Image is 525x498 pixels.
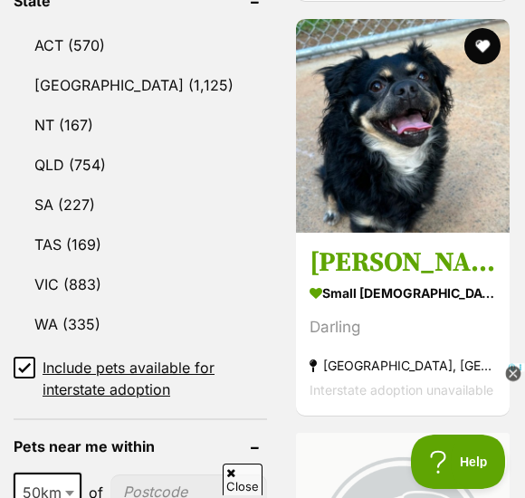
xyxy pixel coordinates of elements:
[310,353,496,378] strong: [GEOGRAPHIC_DATA], [GEOGRAPHIC_DATA]
[14,26,267,64] a: ACT (570)
[14,265,267,303] a: VIC (883)
[14,305,267,343] a: WA (335)
[14,66,267,104] a: [GEOGRAPHIC_DATA] (1,125)
[296,232,510,416] a: [PERSON_NAME] small [DEMOGRAPHIC_DATA] Dog Darling [GEOGRAPHIC_DATA], [GEOGRAPHIC_DATA] Interstat...
[14,186,267,224] a: SA (227)
[310,245,496,280] h3: [PERSON_NAME]
[310,280,496,306] strong: small [DEMOGRAPHIC_DATA] Dog
[43,357,267,400] span: Include pets available for interstate adoption
[14,357,267,400] a: Include pets available for interstate adoption
[464,28,501,64] button: favourite
[14,106,267,144] a: NT (167)
[310,315,496,340] div: Darling
[14,146,267,184] a: QLD (754)
[14,225,267,263] a: TAS (169)
[296,19,510,233] img: Winston - Pug x Chihuahua Dog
